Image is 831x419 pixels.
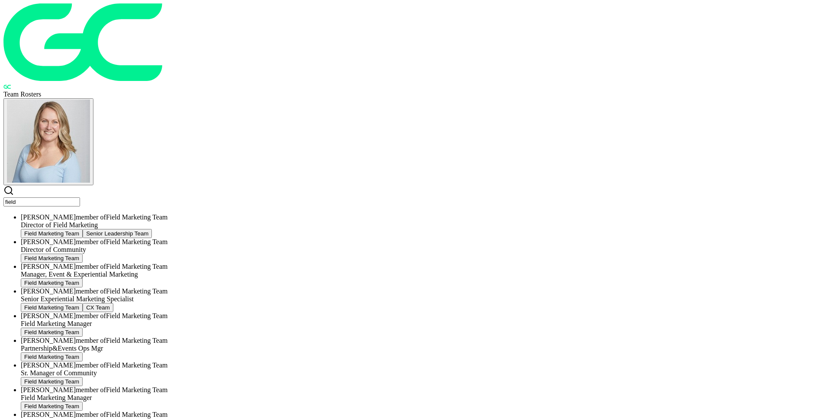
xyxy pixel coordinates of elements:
div: [PERSON_NAME] [21,287,828,295]
div: Director of Community [21,246,828,254]
div: [PERSON_NAME] [21,361,828,369]
div: [PERSON_NAME] [21,337,828,345]
button: Field Marketing Team [21,278,83,287]
div: Director of Field Marketing [21,221,828,229]
span: member of Field Marketing Team [76,238,167,245]
div: Field Marketing Manager [21,320,828,328]
span: member of Field Marketing Team [76,337,167,344]
span: member of Field Marketing Team [76,213,167,221]
button: Field Marketing Team [21,328,83,337]
input: Search by name, team, specialty, or title... [3,197,80,206]
button: Senior Leadership Team [83,229,152,238]
div: [PERSON_NAME] [21,213,828,221]
div: Field Marketing Manager [21,394,828,402]
div: Partnership&Events Ops Mgr [21,345,828,352]
span: member of Field Marketing Team [76,411,167,418]
div: Manager, Event & Experiential Marketing [21,271,828,278]
button: CX Team [83,303,113,312]
button: Field Marketing Team [21,303,83,312]
button: Field Marketing Team [21,352,83,361]
span: member of Field Marketing Team [76,386,167,393]
button: Field Marketing Team [21,254,83,263]
button: Field Marketing Team [21,377,83,386]
button: Field Marketing Team [21,229,83,238]
div: Sr. Manager of Community [21,369,828,377]
span: member of Field Marketing Team [76,312,167,319]
span: Team Rosters [3,90,41,98]
span: member of Field Marketing Team [76,287,167,295]
div: [PERSON_NAME] [21,263,828,271]
span: member of Field Marketing Team [76,361,167,369]
div: Senior Experiential Marketing Specialist [21,295,828,303]
div: [PERSON_NAME] [21,238,828,246]
button: Field Marketing Team [21,402,83,411]
span: member of Field Marketing Team [76,263,167,270]
div: [PERSON_NAME] [21,386,828,394]
div: [PERSON_NAME] [21,312,828,320]
div: [PERSON_NAME] [21,411,828,419]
